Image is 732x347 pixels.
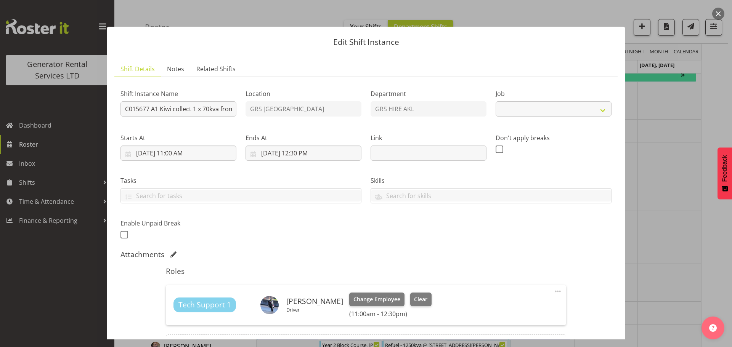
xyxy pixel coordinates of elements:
label: Enable Unpaid Break [120,219,236,228]
h5: Attachments [120,250,164,259]
span: Shift Details [120,64,155,74]
label: Location [246,89,361,98]
p: Driver [286,307,343,313]
span: Related Shifts [196,64,236,74]
img: help-xxl-2.png [709,324,717,332]
label: Ends At [246,133,361,142]
input: Search for skills [371,190,611,201]
span: Tech Support 1 [178,299,231,310]
button: Clear [410,293,432,306]
span: Notes [167,64,184,74]
label: Job [496,89,612,98]
span: Clear [414,295,427,304]
h6: [PERSON_NAME] [286,297,343,305]
label: Tasks [120,176,361,185]
label: Starts At [120,133,236,142]
span: Feedback [721,155,728,182]
button: Change Employee [349,293,405,306]
label: Skills [371,176,612,185]
span: Change Employee [353,295,400,304]
p: Edit Shift Instance [114,38,618,46]
img: sam-carter0eb4346ed2dfce8ceab3fa72bb937eee.png [260,296,279,314]
input: Click to select... [246,146,361,161]
input: Search for tasks [121,190,361,201]
h6: (11:00am - 12:30pm) [349,310,432,318]
h5: Roles [166,267,566,276]
input: Shift Instance Name [120,101,236,117]
input: Click to select... [120,146,236,161]
label: Link [371,133,486,142]
label: Shift Instance Name [120,89,236,98]
label: Department [371,89,486,98]
label: Don't apply breaks [496,133,612,142]
button: Feedback - Show survey [718,147,732,199]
